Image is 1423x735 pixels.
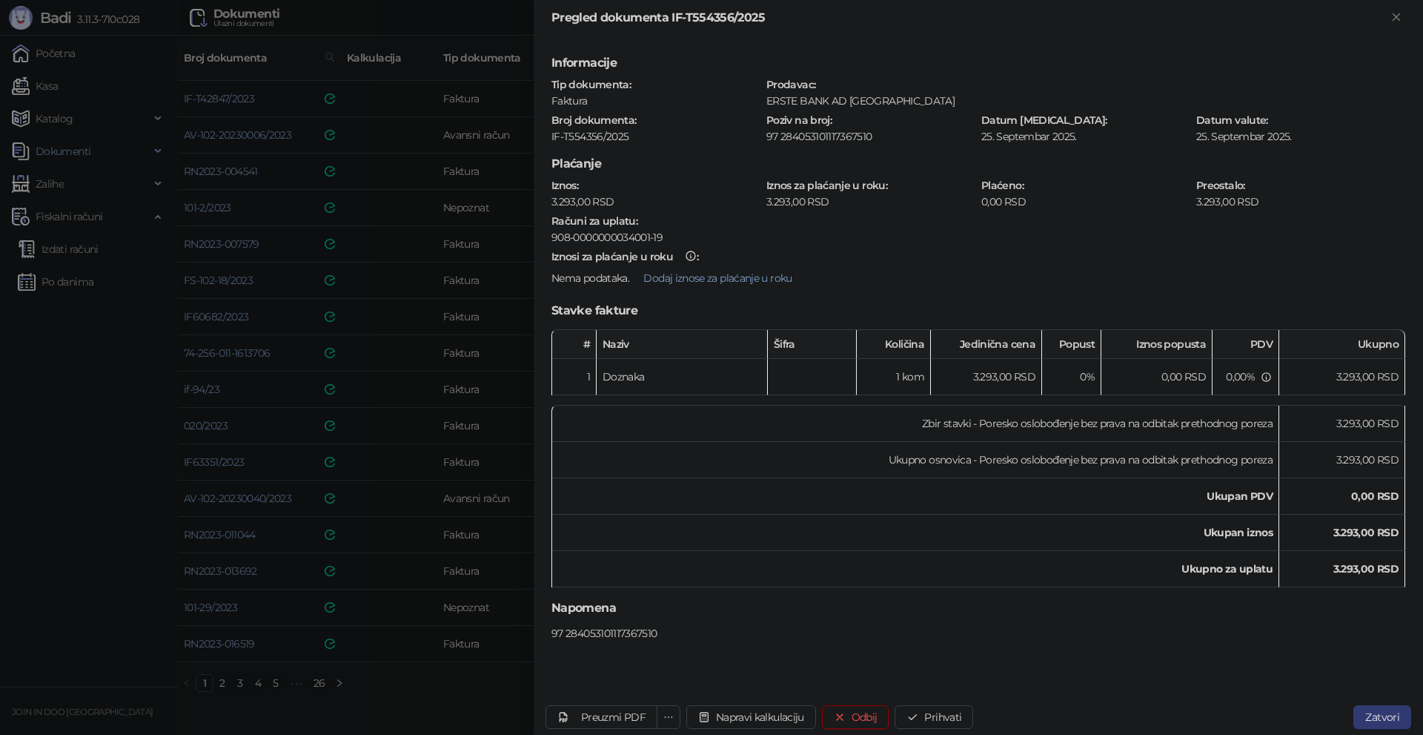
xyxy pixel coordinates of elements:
th: # [552,330,597,359]
div: 25. Septembar 2025. [980,130,1192,143]
td: 0,00 RSD [1101,359,1213,395]
td: 3.293,00 RSD [931,359,1042,395]
button: Odbij [822,705,889,729]
div: 908-0000000034001-19 [551,231,1405,244]
th: Naziv [597,330,768,359]
div: ERSTE BANK AD [GEOGRAPHIC_DATA] [766,94,1404,108]
div: IF-T554356/2025 [550,130,762,143]
strong: Ukupan iznos [1204,526,1273,539]
div: Preuzmi PDF [581,711,646,724]
th: Jedinična cena [931,330,1042,359]
strong: Ukupan PDV [1207,490,1273,503]
strong: 0,00 RSD [1351,490,1399,503]
td: 3.293,00 RSD [1279,442,1405,478]
div: 97 284053101117367510 [550,627,662,640]
td: 3.293,00 RSD [1279,359,1405,395]
strong: Računi za uplatu : [551,214,637,228]
div: Pregled dokumenta IF-T554356/2025 [551,9,1387,27]
td: Zbir stavki - Poresko oslobođenje bez prava na odbitak prethodnog poreza [552,406,1279,442]
strong: Datum [MEDICAL_DATA] : [981,113,1107,127]
th: Količina [857,330,931,359]
strong: 3.293,00 RSD [1333,526,1399,539]
strong: Poziv na broj : [766,113,832,127]
td: 1 kom [857,359,931,395]
button: Napravi kalkulaciju [686,705,816,729]
strong: Datum valute : [1196,113,1268,127]
strong: Iznos za plaćanje u roku : [766,179,887,192]
div: 3.293,00 RSD [550,195,762,208]
div: 3.293,00 RSD [1195,195,1407,208]
div: 0,00 RSD [980,195,1192,208]
span: 0,00 % [1226,370,1255,383]
td: 1 [552,359,597,395]
h5: Stavke fakture [551,302,1405,320]
strong: Broj dokumenta : [551,113,636,127]
div: 97 284053101117367510 [766,130,975,143]
button: Prihvati [895,705,973,729]
strong: : [551,250,698,263]
div: 25. Septembar 2025. [1195,130,1407,143]
div: 3.293,00 RSD [765,195,977,208]
th: Popust [1042,330,1101,359]
span: ellipsis [663,712,674,722]
div: Iznosi za plaćanje u roku [551,251,673,262]
a: Preuzmi PDF [545,705,657,729]
h5: Napomena [551,599,1405,617]
td: 0% [1042,359,1101,395]
th: Šifra [768,330,857,359]
td: Ukupno osnovica - Poresko oslobođenje bez prava na odbitak prethodnog poreza [552,442,1279,478]
button: Zatvori [1353,705,1411,729]
strong: 3.293,00 RSD [1333,562,1399,576]
strong: Tip dokumenta : [551,78,631,91]
h5: Informacije [551,54,1405,72]
th: PDV [1213,330,1279,359]
td: 3.293,00 RSD [1279,406,1405,442]
div: Faktura [550,94,762,108]
button: Dodaj iznose za plaćanje u roku [631,266,803,290]
div: . [550,266,1407,290]
strong: Prodavac : [766,78,815,91]
button: Zatvori [1387,9,1405,27]
strong: Iznos : [551,179,578,192]
strong: Ukupno za uplatu [1181,562,1273,576]
th: Iznos popusta [1101,330,1213,359]
h5: Plaćanje [551,155,1405,173]
th: Ukupno [1279,330,1405,359]
div: Doznaka [603,369,761,385]
strong: Preostalo : [1196,179,1245,192]
span: Nema podataka [551,271,628,285]
strong: Plaćeno : [981,179,1024,192]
